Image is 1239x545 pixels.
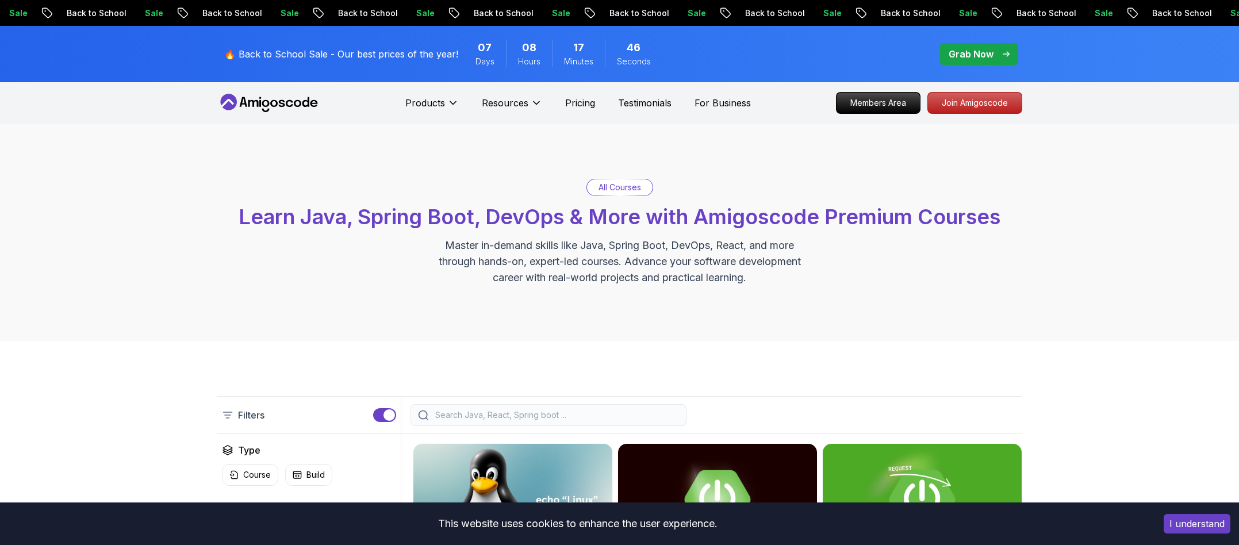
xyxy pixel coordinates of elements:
span: Minutes [564,56,593,67]
p: Back to School [45,7,123,19]
div: This website uses cookies to enhance the user experience. [9,511,1146,536]
p: Course [243,469,271,481]
p: Sale [937,7,974,19]
p: Sale [259,7,296,19]
p: Back to School [723,7,801,19]
p: Members Area [837,93,920,113]
a: Testimonials [618,96,672,110]
p: All Courses [599,182,641,193]
button: Products [405,96,459,119]
p: Back to School [995,7,1073,19]
p: Sale [394,7,431,19]
p: Filters [238,408,264,422]
a: Pricing [565,96,595,110]
p: Build [306,469,325,481]
p: Sale [666,7,703,19]
button: Course [222,464,278,486]
p: Back to School [452,7,530,19]
p: Sale [801,7,838,19]
span: Hours [518,56,540,67]
span: 7 Days [478,40,492,56]
span: Seconds [617,56,651,67]
p: Sale [530,7,567,19]
p: Back to School [1130,7,1209,19]
p: Join Amigoscode [928,93,1022,113]
h2: Type [238,443,260,457]
p: Grab Now [949,47,993,61]
p: Master in-demand skills like Java, Spring Boot, DevOps, React, and more through hands-on, expert-... [427,237,813,286]
button: Resources [482,96,542,119]
button: Build [285,464,332,486]
a: Members Area [836,92,920,114]
span: 8 Hours [522,40,536,56]
button: Accept cookies [1164,514,1230,534]
p: Sale [123,7,160,19]
span: 17 Minutes [573,40,584,56]
a: Join Amigoscode [927,92,1022,114]
p: Sale [1073,7,1110,19]
p: Back to School [859,7,937,19]
p: Back to School [588,7,666,19]
span: Days [475,56,494,67]
p: 🔥 Back to School Sale - Our best prices of the year! [224,47,458,61]
p: Back to School [181,7,259,19]
p: Resources [482,96,528,110]
span: Learn Java, Spring Boot, DevOps & More with Amigoscode Premium Courses [239,204,1000,229]
p: Products [405,96,445,110]
a: For Business [695,96,751,110]
span: 46 Seconds [627,40,640,56]
p: Back to School [316,7,394,19]
input: Search Java, React, Spring boot ... [433,409,679,421]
